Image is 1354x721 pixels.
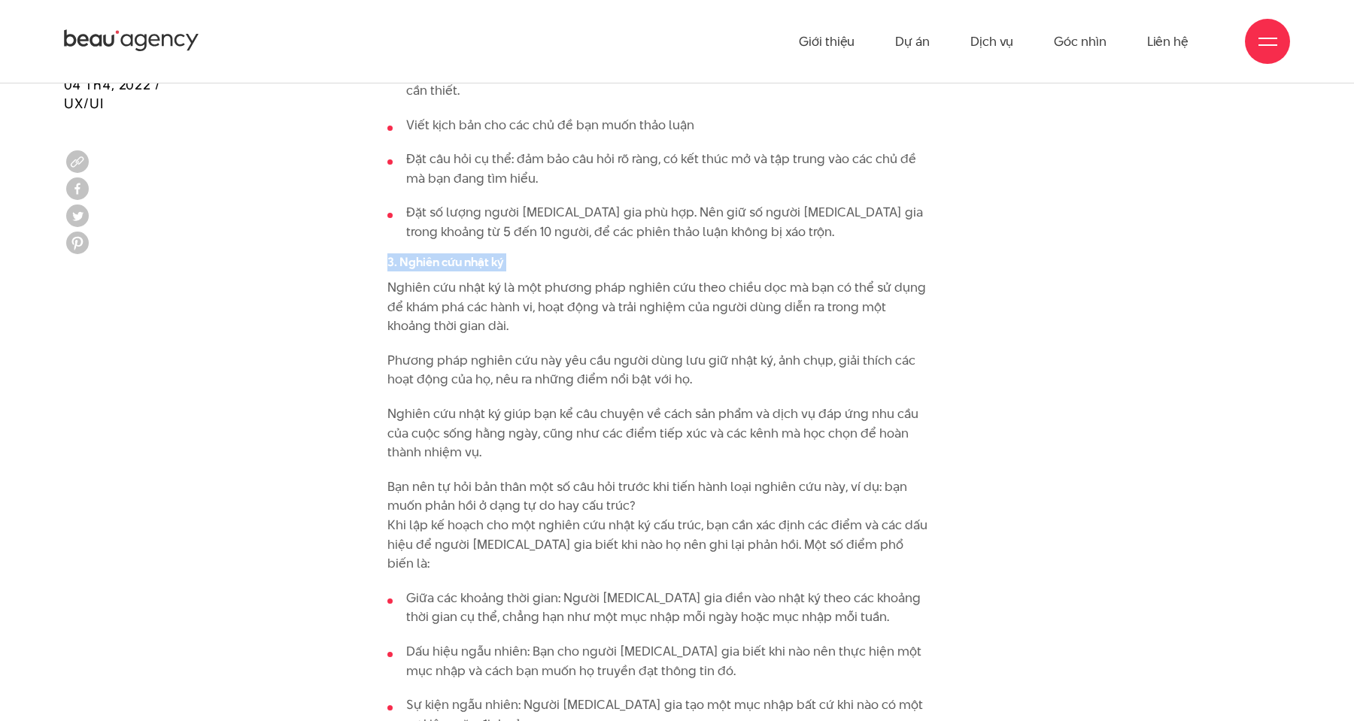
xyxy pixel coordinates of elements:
li: Đặt số lượng người [MEDICAL_DATA] gia phù hợp. Nên giữ số người [MEDICAL_DATA] gia trong khoảng t... [387,203,929,241]
p: Bạn nên tự hỏi bản thân một số câu hỏi trước khi tiến hành loại nghiên cứu này, ví dụ: bạn muốn p... [387,477,929,574]
li: Đặt câu hỏi cụ thể: đảm bảo câu hỏi rõ ràng, có kết thúc mở và tập trung vào các chủ đề mà bạn đa... [387,150,929,188]
li: Viết kịch bản cho các chủ đề bạn muốn thảo luận [387,116,929,135]
p: Nghiên cứu nhật ký giúp bạn kể câu chuyện về cách sản phẩm và dịch vụ đáp ứng nhu cầu của cuộc số... [387,404,929,462]
span: 04 Th4, 2022 / UX/UI [64,75,161,113]
li: Giữa các khoảng thời gian: Người [MEDICAL_DATA] gia điền vào nhật ký theo các khoảng thời gian cụ... [387,589,929,627]
p: Nghiên cứu nhật ký là một phương pháp nghiên cứu theo chiều dọc mà bạn có thể sử dụng để khám phá... [387,278,929,336]
h4: 3. Nghiên cứu nhật ký [387,254,929,271]
li: Dấu hiệu ngẫu nhiên: Bạn cho người [MEDICAL_DATA] gia biết khi nào nên thực hiện một mục nhập và ... [387,642,929,680]
p: Phương pháp nghiên cứu này yêu cầu người dùng lưu giữ nhật ký, ảnh chụp, giải thích các hoạt động... [387,351,929,389]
